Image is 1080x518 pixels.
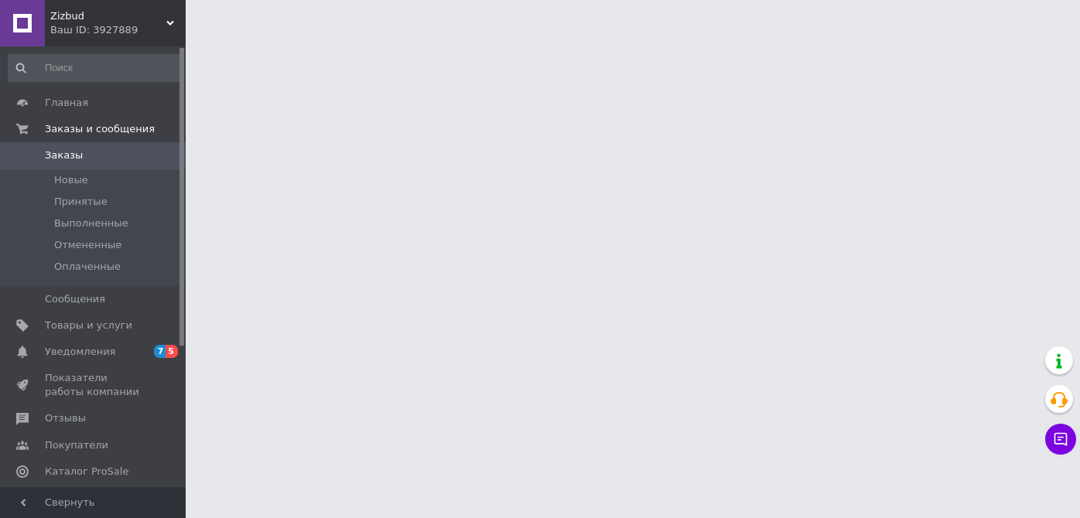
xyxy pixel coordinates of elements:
[54,260,121,274] span: Оплаченные
[154,345,166,358] span: 7
[54,238,121,252] span: Отмененные
[50,9,166,23] span: Zizbud
[45,438,108,452] span: Покупатели
[45,96,88,110] span: Главная
[45,292,105,306] span: Сообщения
[45,411,86,425] span: Отзывы
[1045,424,1076,455] button: Чат с покупателем
[45,122,155,136] span: Заказы и сообщения
[50,23,186,37] div: Ваш ID: 3927889
[166,345,178,358] span: 5
[45,345,115,359] span: Уведомления
[45,371,143,399] span: Показатели работы компании
[8,54,183,82] input: Поиск
[45,148,83,162] span: Заказы
[54,173,88,187] span: Новые
[54,216,128,230] span: Выполненные
[45,465,128,479] span: Каталог ProSale
[54,195,108,209] span: Принятые
[45,319,132,332] span: Товары и услуги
